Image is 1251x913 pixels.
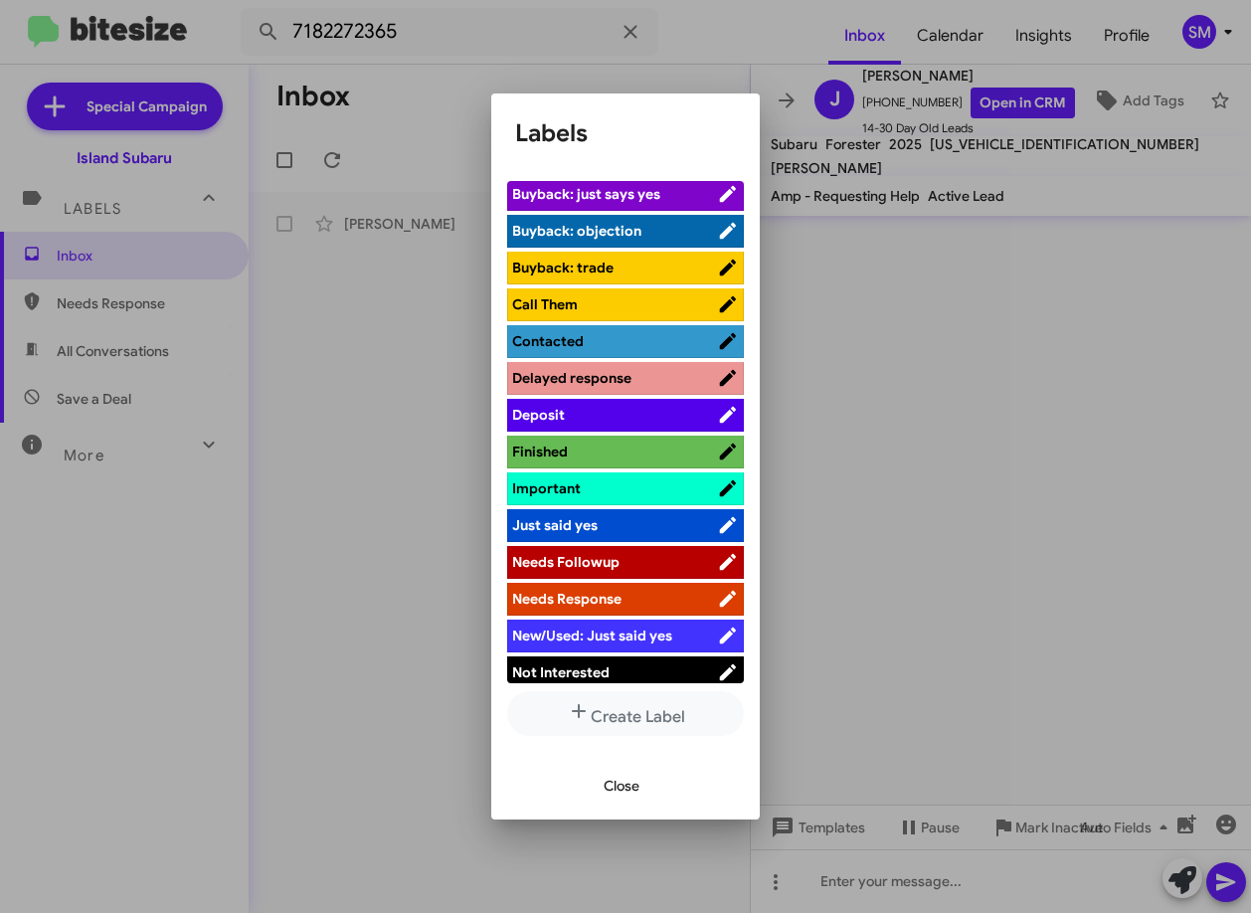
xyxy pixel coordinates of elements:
[512,663,610,681] span: Not Interested
[507,691,744,736] button: Create Label
[512,516,598,534] span: Just said yes
[512,185,660,203] span: Buyback: just says yes
[512,222,641,240] span: Buyback: objection
[604,768,639,804] span: Close
[512,259,614,276] span: Buyback: trade
[515,117,736,149] h1: Labels
[512,443,568,460] span: Finished
[512,332,584,350] span: Contacted
[512,295,578,313] span: Call Them
[512,590,622,608] span: Needs Response
[512,406,565,424] span: Deposit
[512,479,581,497] span: Important
[588,768,655,804] button: Close
[512,627,672,644] span: New/Used: Just said yes
[512,369,631,387] span: Delayed response
[512,553,620,571] span: Needs Followup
